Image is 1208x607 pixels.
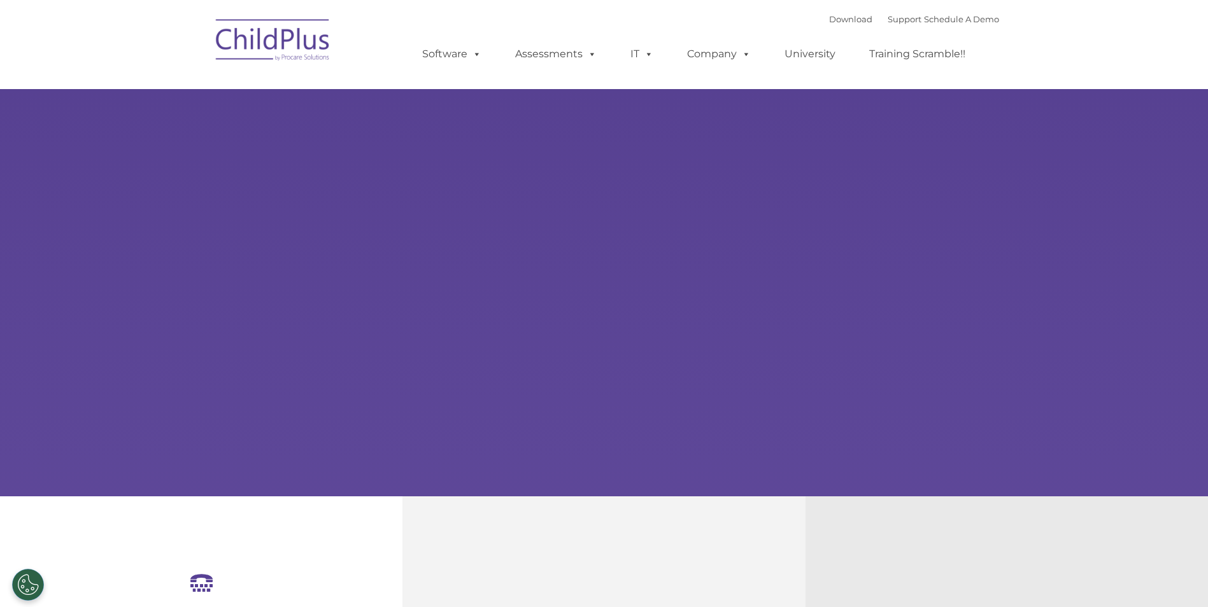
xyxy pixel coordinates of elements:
button: Cookies Settings [12,569,44,601]
a: Training Scramble!! [856,41,978,67]
a: IT [618,41,666,67]
a: University [772,41,848,67]
a: Company [674,41,764,67]
font: | [829,14,999,24]
a: Schedule A Demo [924,14,999,24]
a: Support [888,14,921,24]
a: Download [829,14,872,24]
a: Assessments [502,41,609,67]
img: ChildPlus by Procare Solutions [210,10,337,74]
a: Software [409,41,494,67]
